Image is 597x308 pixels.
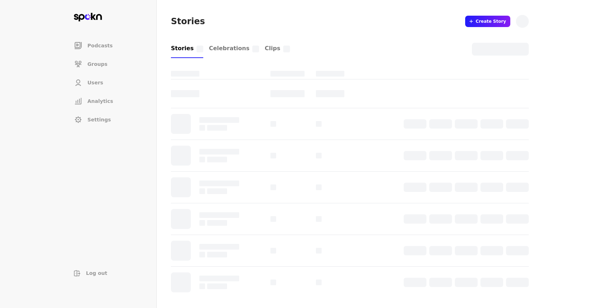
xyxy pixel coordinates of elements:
span: Clips [265,45,280,52]
a: Settings [68,111,142,128]
span: Groups [87,61,107,68]
span: Stories [171,45,194,52]
span: Celebrations [209,45,249,52]
span: Analytics [87,98,113,105]
span: 0 [252,46,259,52]
a: Users [68,74,142,91]
span: Settings [87,116,111,123]
span: Log out [86,270,107,277]
a: Analytics [68,93,142,110]
a: Clips0 [265,39,290,58]
a: Celebrations0 [209,39,259,58]
a: Groups [68,56,142,73]
h1: Stories [171,16,205,27]
span: Create Story [476,19,506,24]
span: 0 [197,46,203,52]
span: 0 [283,46,290,52]
button: Log out [68,267,142,280]
span: Users [87,79,103,86]
a: Create Story [465,16,510,27]
a: Stories0 [171,39,203,58]
a: Podcasts [68,37,142,54]
span: Podcasts [87,42,113,49]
